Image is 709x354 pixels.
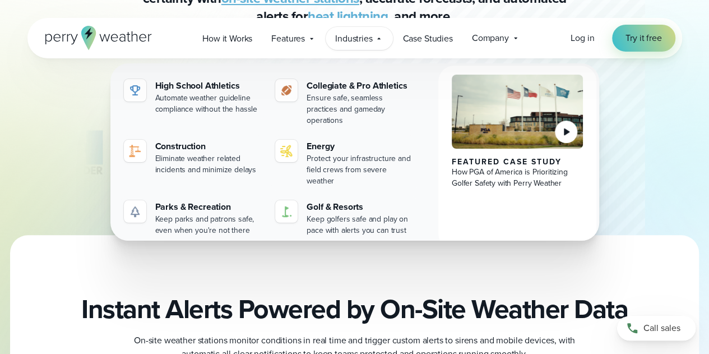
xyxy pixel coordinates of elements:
[393,27,462,50] a: Case Studies
[307,153,414,187] div: Protect your infrastructure and field crews from severe weather
[271,75,418,131] a: Collegiate & Pro Athletics Ensure safe, seamless practices and gameday operations
[307,93,414,126] div: Ensure safe, seamless practices and gameday operations
[271,32,305,45] span: Features
[307,79,414,93] div: Collegiate & Pro Athletics
[128,84,142,97] img: highschool-icon.svg
[452,158,583,167] div: Featured Case Study
[155,79,262,93] div: High School Athletics
[119,196,267,241] a: Parks & Recreation Keep parks and patrons safe, even when you're not there
[571,31,594,44] span: Log in
[128,144,142,158] img: noun-crane-7630938-1@2x.svg
[402,32,452,45] span: Case Studies
[308,6,333,26] a: heat
[155,200,262,214] div: Parks & Recreation
[280,205,293,218] img: golf-iconV2.svg
[271,135,418,191] a: Energy Protect your infrastructure and field crews from severe weather
[46,124,119,180] img: Holder.svg
[307,214,414,236] div: Keep golfers safe and play on pace with alerts you can trust
[119,135,267,180] a: Construction Eliminate weather related incidents and minimize delays
[280,84,293,97] img: proathletics-icon@2x-1.svg
[119,75,267,119] a: High School Athletics Automate weather guideline compliance without the hassle
[438,66,597,250] a: PGA of America, Frisco Campus Featured Case Study How PGA of America is Prioritizing Golfer Safet...
[155,153,262,176] div: Eliminate weather related incidents and minimize delays
[46,124,119,180] div: 11 of 12
[472,31,509,45] span: Company
[617,316,696,341] a: Call sales
[84,124,626,186] div: slideshow
[280,144,293,158] img: energy-icon@2x-1.svg
[155,214,262,236] div: Keep parks and patrons safe, even when you're not there
[571,31,594,45] a: Log in
[155,93,262,115] div: Automate weather guideline compliance without the hassle
[337,6,388,26] a: lightning
[271,196,418,241] a: Golf & Resorts Keep golfers safe and play on pace with alerts you can trust
[202,32,252,45] span: How it Works
[128,205,142,218] img: parks-icon-grey.svg
[612,25,675,52] a: Try it free
[193,27,262,50] a: How it Works
[81,293,628,325] h2: Instant Alerts Powered by On-Site Weather Data
[335,32,372,45] span: Industries
[452,167,583,189] div: How PGA of America is Prioritizing Golfer Safety with Perry Weather
[452,75,583,149] img: PGA of America, Frisco Campus
[643,321,680,335] span: Call sales
[307,140,414,153] div: Energy
[625,31,661,45] span: Try it free
[307,200,414,214] div: Golf & Resorts
[155,140,262,153] div: Construction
